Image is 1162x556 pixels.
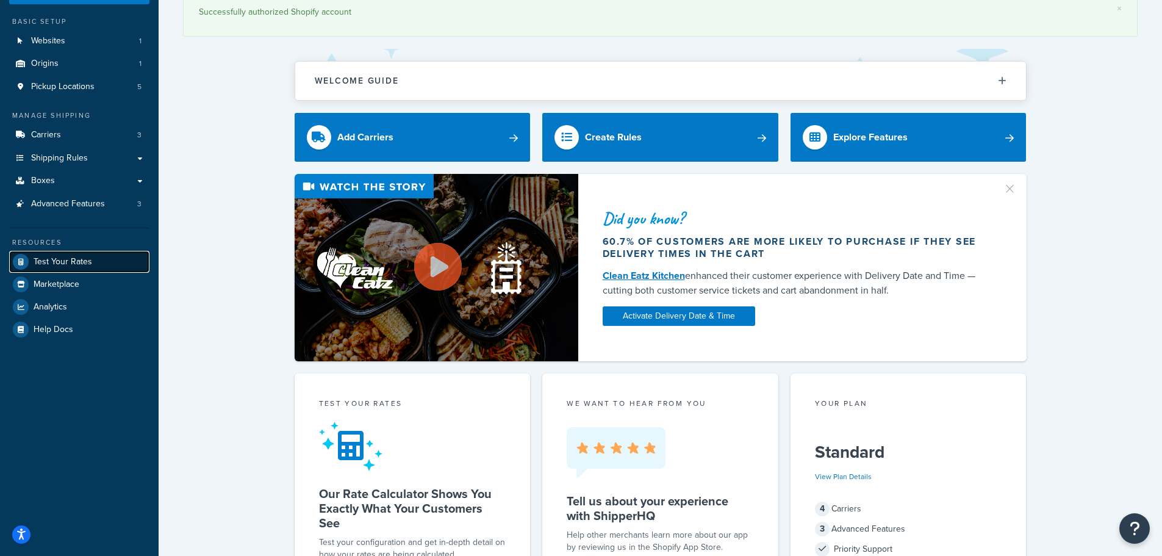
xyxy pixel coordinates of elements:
[567,494,754,523] h5: Tell us about your experience with ShipperHQ
[31,82,95,92] span: Pickup Locations
[337,129,393,146] div: Add Carriers
[295,62,1026,100] button: Welcome Guide
[31,153,88,164] span: Shipping Rules
[9,76,149,98] a: Pickup Locations5
[9,124,149,146] li: Carriers
[1119,513,1150,544] button: Open Resource Center
[34,302,67,312] span: Analytics
[31,199,105,209] span: Advanced Features
[9,193,149,215] a: Advanced Features3
[603,236,988,260] div: 60.7% of customers are more likely to purchase if they see delivery times in the cart
[34,280,79,290] span: Marketplace
[567,529,754,554] p: Help other merchants learn more about our app by reviewing us in the Shopify App Store.
[34,257,92,267] span: Test Your Rates
[315,76,399,85] h2: Welcome Guide
[295,113,531,162] a: Add Carriers
[815,500,1002,518] div: Carriers
[9,296,149,318] a: Analytics
[603,306,755,326] a: Activate Delivery Date & Time
[603,210,988,227] div: Did you know?
[542,113,778,162] a: Create Rules
[34,325,73,335] span: Help Docs
[9,273,149,295] a: Marketplace
[1117,4,1122,13] a: ×
[9,30,149,52] li: Websites
[139,36,142,46] span: 1
[9,319,149,341] a: Help Docs
[9,147,149,170] a: Shipping Rules
[815,442,1002,462] h5: Standard
[295,174,578,361] img: Video thumbnail
[137,199,142,209] span: 3
[603,269,685,283] a: Clean Eatz Kitchen
[137,130,142,140] span: 3
[567,398,754,409] p: we want to hear from you
[9,52,149,75] li: Origins
[815,522,830,536] span: 3
[815,521,1002,538] div: Advanced Features
[815,398,1002,412] div: Your Plan
[31,36,65,46] span: Websites
[9,30,149,52] a: Websites1
[9,110,149,121] div: Manage Shipping
[139,59,142,69] span: 1
[791,113,1027,162] a: Explore Features
[31,130,61,140] span: Carriers
[9,237,149,248] div: Resources
[815,471,872,482] a: View Plan Details
[833,129,908,146] div: Explore Features
[9,193,149,215] li: Advanced Features
[137,82,142,92] span: 5
[31,59,59,69] span: Origins
[319,486,506,530] h5: Our Rate Calculator Shows You Exactly What Your Customers See
[603,269,988,298] div: enhanced their customer experience with Delivery Date and Time — cutting both customer service ti...
[815,502,830,516] span: 4
[31,176,55,186] span: Boxes
[9,16,149,27] div: Basic Setup
[199,4,1122,21] div: Successfully authorized Shopify account
[9,76,149,98] li: Pickup Locations
[585,129,642,146] div: Create Rules
[9,251,149,273] a: Test Your Rates
[319,398,506,412] div: Test your rates
[9,124,149,146] a: Carriers3
[9,170,149,192] a: Boxes
[9,52,149,75] a: Origins1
